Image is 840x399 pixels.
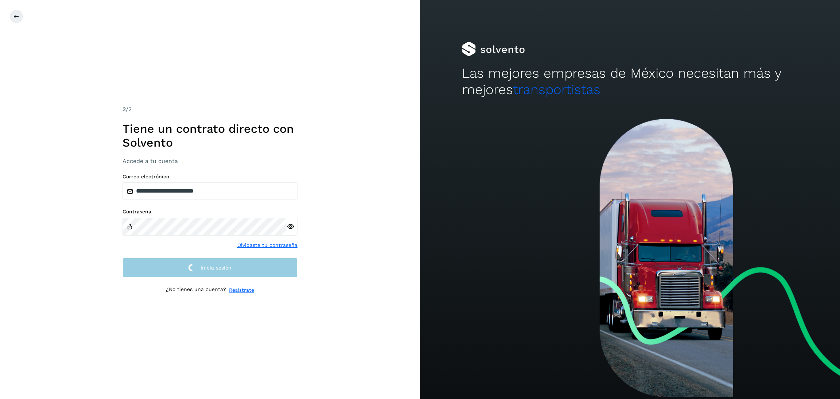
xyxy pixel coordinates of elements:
[513,82,600,97] span: transportistas
[166,286,226,294] p: ¿No tienes una cuenta?
[237,241,297,249] a: Olvidaste tu contraseña
[229,286,254,294] a: Regístrate
[122,158,297,164] h3: Accede a tu cuenta
[122,105,297,114] div: /2
[462,65,798,98] h2: Las mejores empresas de México necesitan más y mejores
[122,106,126,113] span: 2
[122,174,297,180] label: Correo electrónico
[201,265,232,270] span: Inicia sesión
[122,258,297,278] button: Inicia sesión
[122,209,297,215] label: Contraseña
[122,122,297,150] h1: Tiene un contrato directo con Solvento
